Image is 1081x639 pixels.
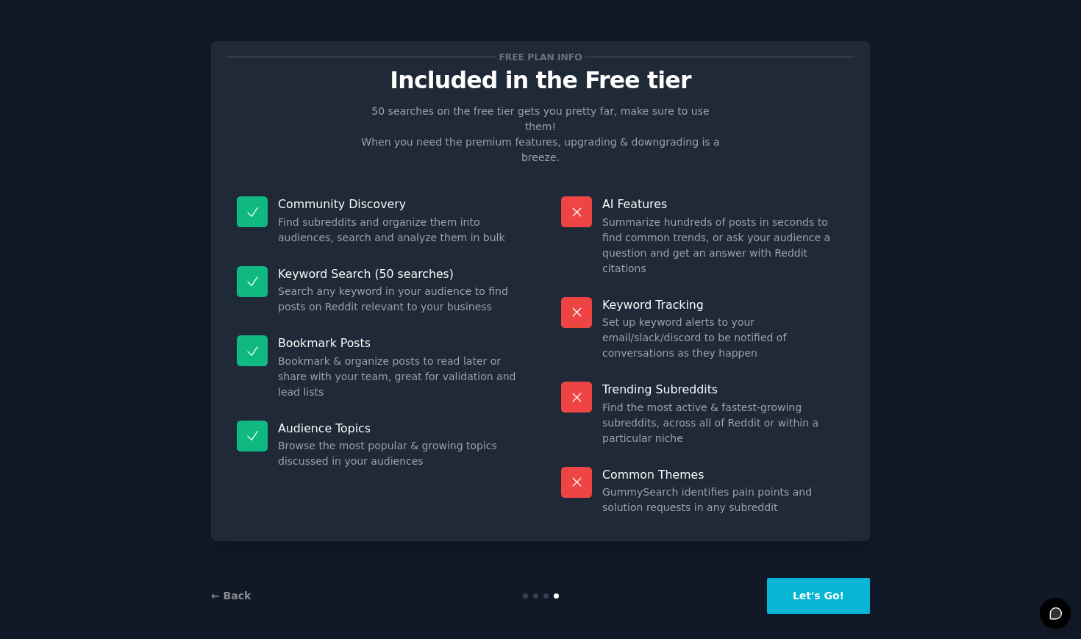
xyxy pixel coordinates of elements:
p: Keyword Search (50 searches) [278,266,520,282]
dd: GummySearch identifies pain points and solution requests in any subreddit [602,485,844,515]
p: Community Discovery [278,196,520,212]
p: Keyword Tracking [602,297,844,313]
button: Let's Go! [767,578,870,614]
p: Audience Topics [278,421,520,436]
p: AI Features [602,196,844,212]
p: 50 searches on the free tier gets you pretty far, make sure to use them! When you need the premiu... [355,104,726,165]
dd: Summarize hundreds of posts in seconds to find common trends, or ask your audience a question and... [602,215,844,276]
dd: Search any keyword in your audience to find posts on Reddit relevant to your business [278,284,520,315]
dd: Find the most active & fastest-growing subreddits, across all of Reddit or within a particular niche [602,400,844,446]
dd: Bookmark & organize posts to read later or share with your team, great for validation and lead lists [278,354,520,400]
dd: Find subreddits and organize them into audiences, search and analyze them in bulk [278,215,520,246]
dd: Browse the most popular & growing topics discussed in your audiences [278,438,520,469]
p: Trending Subreddits [602,382,844,397]
p: Included in the Free tier [226,68,855,93]
span: Free plan info [496,49,585,65]
p: Bookmark Posts [278,335,520,351]
dd: Set up keyword alerts to your email/slack/discord to be notified of conversations as they happen [602,315,844,361]
a: ← Back [211,590,251,601]
p: Common Themes [602,467,844,482]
